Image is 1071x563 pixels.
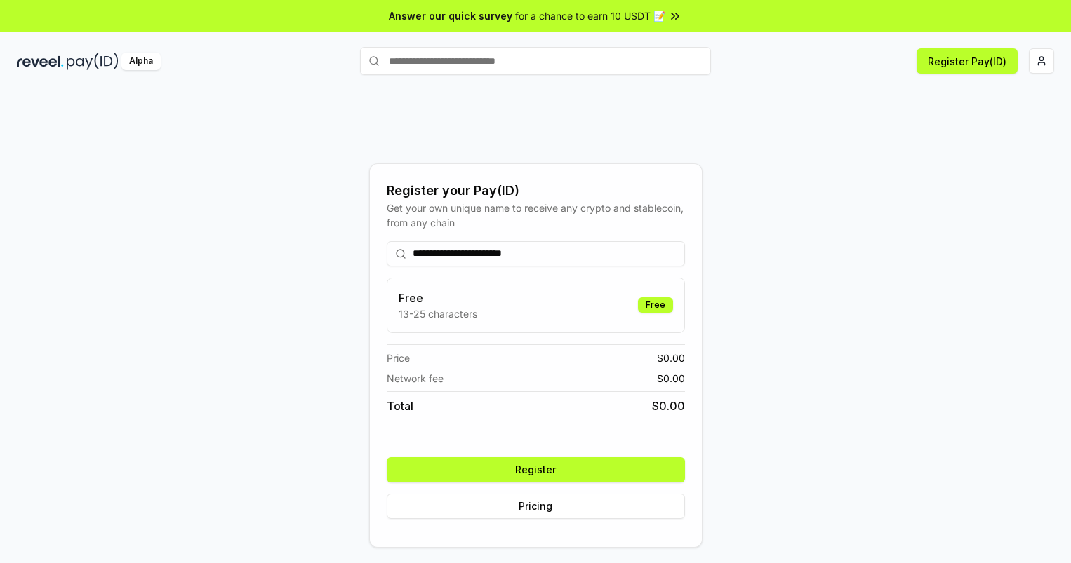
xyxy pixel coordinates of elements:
[399,290,477,306] h3: Free
[387,457,685,482] button: Register
[638,297,673,313] div: Free
[917,48,1018,74] button: Register Pay(ID)
[17,53,64,70] img: reveel_dark
[515,8,665,23] span: for a chance to earn 10 USDT 📝
[387,371,444,386] span: Network fee
[657,371,685,386] span: $ 0.00
[652,398,685,414] span: $ 0.00
[657,351,685,365] span: $ 0.00
[399,306,477,321] p: 13-25 characters
[67,53,119,70] img: pay_id
[387,351,410,365] span: Price
[121,53,161,70] div: Alpha
[387,181,685,201] div: Register your Pay(ID)
[387,201,685,230] div: Get your own unique name to receive any crypto and stablecoin, from any chain
[389,8,512,23] span: Answer our quick survey
[387,398,413,414] span: Total
[387,494,685,519] button: Pricing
